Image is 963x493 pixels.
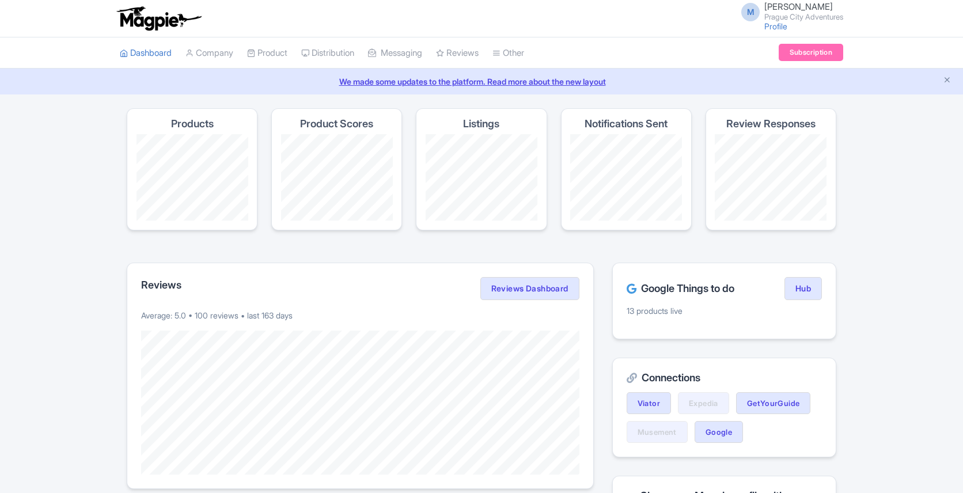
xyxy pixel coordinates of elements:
[7,75,956,88] a: We made some updates to the platform. Read more about the new layout
[114,6,203,31] img: logo-ab69f6fb50320c5b225c76a69d11143b.png
[300,118,373,130] h4: Product Scores
[784,277,822,300] a: Hub
[943,74,951,88] button: Close announcement
[436,37,479,69] a: Reviews
[120,37,172,69] a: Dashboard
[741,3,760,21] span: M
[764,21,787,31] a: Profile
[695,421,743,443] a: Google
[627,372,822,384] h2: Connections
[726,118,816,130] h4: Review Responses
[678,392,729,414] a: Expedia
[141,309,579,321] p: Average: 5.0 • 100 reviews • last 163 days
[627,421,688,443] a: Musement
[463,118,499,130] h4: Listings
[492,37,524,69] a: Other
[585,118,668,130] h4: Notifications Sent
[627,392,671,414] a: Viator
[627,305,822,317] p: 13 products live
[141,279,181,291] h2: Reviews
[247,37,287,69] a: Product
[480,277,579,300] a: Reviews Dashboard
[764,1,833,12] span: [PERSON_NAME]
[301,37,354,69] a: Distribution
[779,44,843,61] a: Subscription
[736,392,811,414] a: GetYourGuide
[368,37,422,69] a: Messaging
[185,37,233,69] a: Company
[627,283,734,294] h2: Google Things to do
[734,2,843,21] a: M [PERSON_NAME] Prague City Adventures
[171,118,214,130] h4: Products
[764,13,843,21] small: Prague City Adventures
